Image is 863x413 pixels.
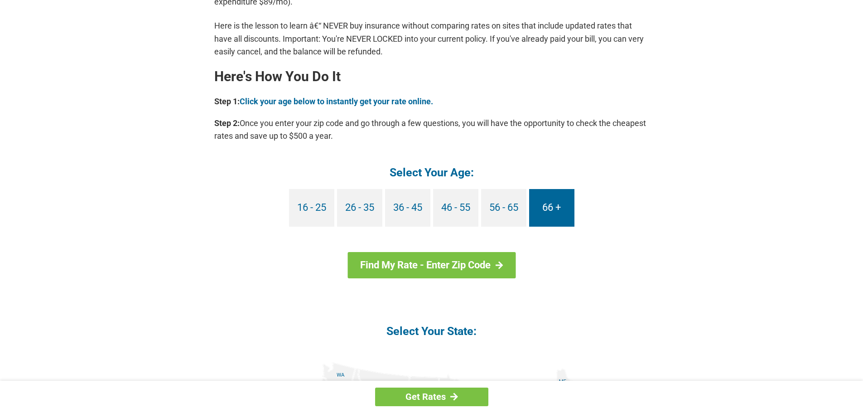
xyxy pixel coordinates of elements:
a: 46 - 55 [433,189,478,227]
p: Once you enter your zip code and go through a few questions, you will have the opportunity to che... [214,117,649,142]
a: Find My Rate - Enter Zip Code [347,252,516,278]
a: 56 - 65 [481,189,526,227]
a: Get Rates [375,388,488,406]
a: 66 + [529,189,574,227]
h2: Here's How You Do It [214,69,649,84]
p: Here is the lesson to learn â€“ NEVER buy insurance without comparing rates on sites that include... [214,19,649,58]
h4: Select Your Age: [214,165,649,180]
b: Step 2: [214,118,240,128]
a: 36 - 45 [385,189,430,227]
a: Click your age below to instantly get your rate online. [240,97,433,106]
h4: Select Your State: [214,324,649,339]
a: 26 - 35 [337,189,382,227]
b: Step 1: [214,97,240,106]
a: 16 - 25 [289,189,334,227]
